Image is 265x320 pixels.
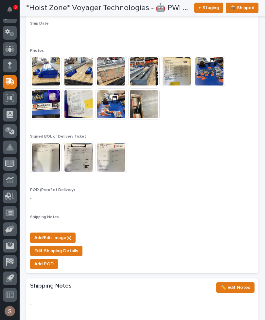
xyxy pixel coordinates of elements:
[30,282,72,290] h2: Shipping Notes
[34,247,78,255] span: Edit Shipping Details
[3,3,17,16] button: Notifications
[230,4,254,12] span: 📦 Shipped
[30,28,255,35] p: -
[8,7,17,17] div: Notifications3
[3,304,17,318] button: users-avatar
[199,4,219,12] span: ← Staging
[221,284,250,292] span: ✏️ Edit Notes
[30,195,255,202] p: -
[30,259,58,269] button: Add POD
[34,234,71,242] span: Add/Edit Image(s)
[30,49,44,53] span: Photos
[30,215,59,219] span: Shipping Notes
[226,3,258,13] button: 📦 Shipped
[216,282,255,293] button: ✏️ Edit Notes
[30,188,75,192] span: POD (Proof of Delivery)
[194,3,223,13] button: ← Staging
[30,233,76,243] button: Add/Edit Image(s)
[30,135,86,139] span: Signed BOL or Delivery Ticket
[34,260,54,268] span: Add POD
[30,246,82,256] button: Edit Shipping Details
[26,3,189,13] h2: *Hoist Zone* Voyager Technologies - 🤖 PWI Garage Series Crane
[14,5,17,9] p: 3
[30,301,255,308] p: -
[30,22,49,26] span: Ship Date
